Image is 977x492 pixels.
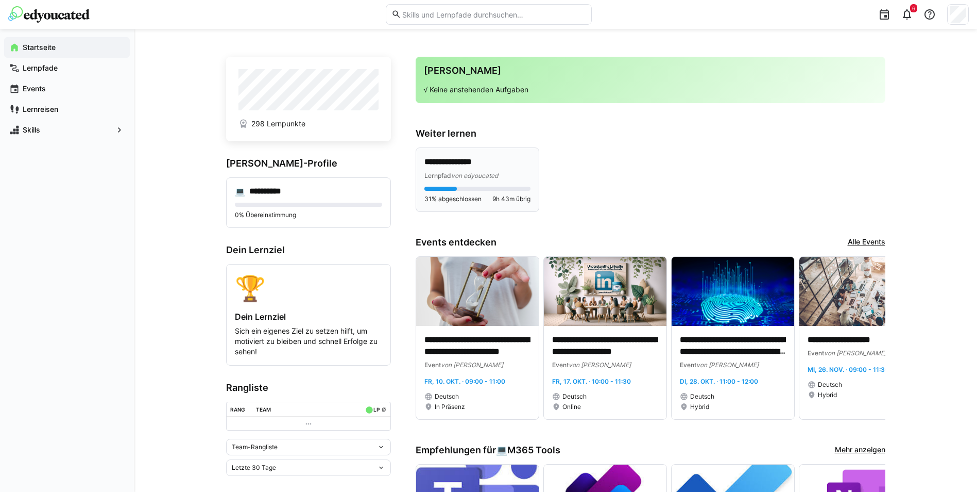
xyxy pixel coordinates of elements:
[416,237,496,248] h3: Events entdecken
[424,361,441,369] span: Event
[435,403,465,411] span: In Präsenz
[562,392,587,401] span: Deutsch
[226,158,391,169] h3: [PERSON_NAME]-Profile
[416,128,885,139] h3: Weiter lernen
[552,361,569,369] span: Event
[416,257,539,326] img: image
[230,406,245,413] div: Rang
[251,119,305,129] span: 298 Lernpunkte
[382,404,386,413] a: ø
[818,381,842,389] span: Deutsch
[235,273,382,303] div: 🏆
[492,195,530,203] span: 9h 43m übrig
[690,403,709,411] span: Hybrid
[424,172,451,179] span: Lernpfad
[835,445,885,456] a: Mehr anzeigen
[696,361,759,369] span: von [PERSON_NAME]
[235,186,245,196] div: 💻️
[401,10,586,19] input: Skills und Lernpfade durchsuchen…
[424,85,877,95] p: √ Keine anstehenden Aufgaben
[552,378,631,385] span: Fr, 17. Okt. · 10:00 - 11:30
[435,392,459,401] span: Deutsch
[451,172,498,179] span: von edyoucated
[256,406,271,413] div: Team
[226,382,391,393] h3: Rangliste
[562,403,581,411] span: Online
[848,237,885,248] a: Alle Events
[680,361,696,369] span: Event
[232,464,276,472] span: Letzte 30 Tage
[569,361,631,369] span: von [PERSON_NAME]
[235,311,382,322] h4: Dein Lernziel
[424,65,877,76] h3: [PERSON_NAME]
[672,257,794,326] img: image
[818,391,837,399] span: Hybrid
[544,257,666,326] img: image
[507,445,560,456] span: M365 Tools
[232,443,278,451] span: Team-Rangliste
[235,211,382,219] p: 0% Übereinstimmung
[690,392,714,401] span: Deutsch
[496,445,560,456] div: 💻️
[680,378,758,385] span: Di, 28. Okt. · 11:00 - 12:00
[808,366,889,373] span: Mi, 26. Nov. · 09:00 - 11:30
[912,5,915,11] span: 6
[424,378,505,385] span: Fr, 10. Okt. · 09:00 - 11:00
[824,349,886,357] span: von [PERSON_NAME]
[808,349,824,357] span: Event
[799,257,922,326] img: image
[424,195,482,203] span: 31% abgeschlossen
[226,244,391,256] h3: Dein Lernziel
[235,326,382,357] p: Sich ein eigenes Ziel zu setzen hilft, um motiviert zu bleiben und schnell Erfolge zu sehen!
[373,406,380,413] div: LP
[416,445,560,456] h3: Empfehlungen für
[441,361,503,369] span: von [PERSON_NAME]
